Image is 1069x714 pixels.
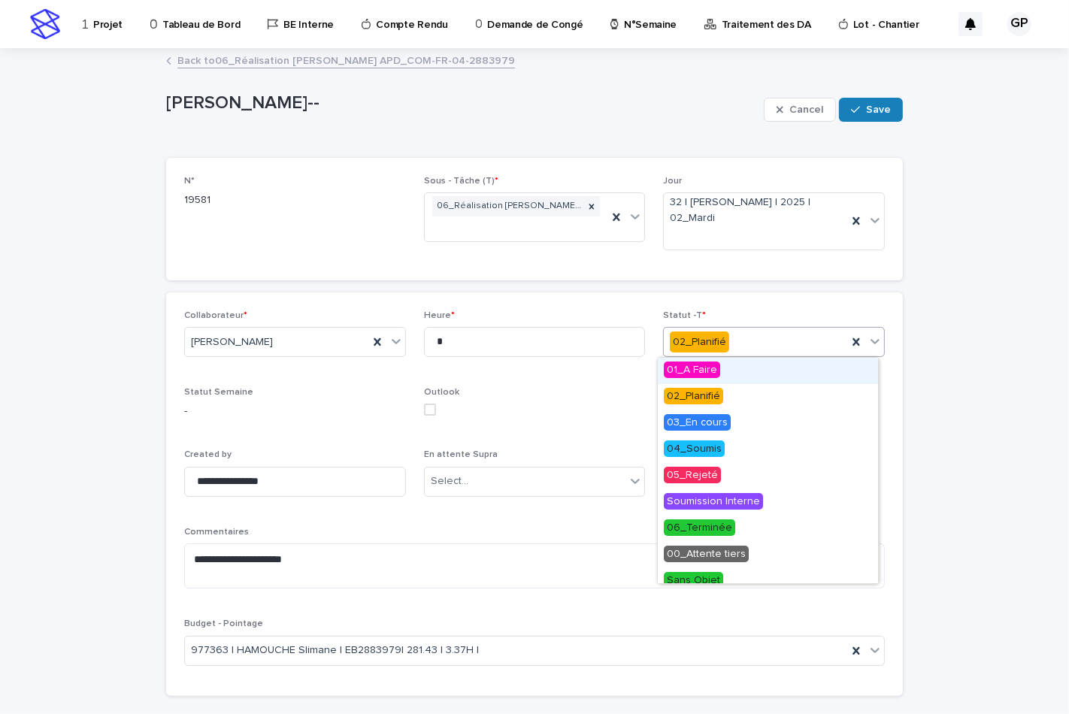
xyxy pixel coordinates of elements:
[166,92,758,114] p: [PERSON_NAME]--
[658,358,878,384] div: 01_A Faire
[424,177,498,186] span: Sous - Tâche (T)
[664,440,725,457] span: 04_Soumis
[839,98,903,122] button: Save
[184,619,263,628] span: Budget - Pointage
[184,528,249,537] span: Commentaires
[670,331,729,353] div: 02_Planifié
[658,542,878,568] div: 00_Attente tiers
[658,437,878,463] div: 04_Soumis
[191,643,479,658] span: 977363 | HAMOUCHE Slimane | EB2883979| 281.43 | 3.37H |
[664,493,763,510] span: Soumission Interne
[664,362,720,378] span: 01_A Faire
[191,334,273,350] span: [PERSON_NAME]
[184,311,247,320] span: Collaborateur
[184,388,253,397] span: Statut Semaine
[664,572,723,588] span: Sans Objet
[764,98,836,122] button: Cancel
[658,410,878,437] div: 03_En cours
[663,177,682,186] span: Jour
[658,463,878,489] div: 05_Rejeté
[184,450,232,459] span: Created by
[664,467,721,483] span: 05_Rejeté
[658,384,878,410] div: 02_Planifié
[424,450,498,459] span: En attente Supra
[184,177,195,186] span: N°
[1007,12,1031,36] div: GP
[670,195,841,226] span: 32 | [PERSON_NAME] | 2025 | 02_Mardi
[177,51,515,68] a: Back to06_Réalisation [PERSON_NAME] APD_COM-FR-04-2883979
[866,104,891,115] span: Save
[664,546,749,562] span: 00_Attente tiers
[184,192,406,208] p: 19581
[664,519,735,536] span: 06_Terminée
[184,404,406,419] p: -
[431,473,468,489] div: Select...
[664,388,723,404] span: 02_Planifié
[432,196,584,216] div: 06_Réalisation [PERSON_NAME] APD_COM-FR-04-2883979
[30,9,60,39] img: stacker-logo-s-only.png
[663,311,706,320] span: Statut -T
[789,104,823,115] span: Cancel
[658,568,878,594] div: Sans Objet
[424,388,459,397] span: Outlook
[664,414,731,431] span: 03_En cours
[658,516,878,542] div: 06_Terminée
[658,489,878,516] div: Soumission Interne
[424,311,455,320] span: Heure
